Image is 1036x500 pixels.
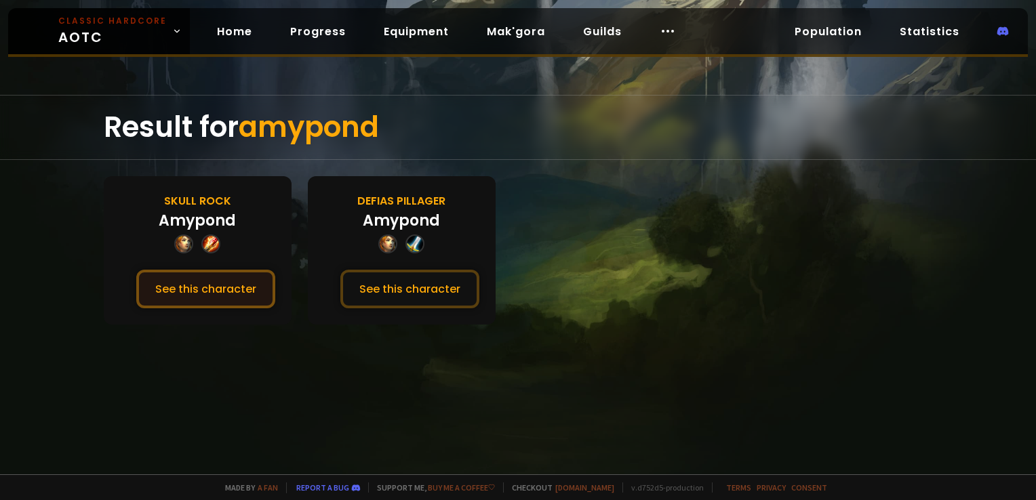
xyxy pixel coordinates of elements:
[296,482,349,493] a: Report a bug
[373,18,460,45] a: Equipment
[136,270,275,308] button: See this character
[368,482,495,493] span: Support me,
[217,482,278,493] span: Made by
[340,270,479,308] button: See this character
[476,18,556,45] a: Mak'gora
[8,8,190,54] a: Classic HardcoreAOTC
[258,482,278,493] a: a fan
[58,15,167,27] small: Classic Hardcore
[363,209,440,232] div: Amypond
[164,192,231,209] div: Skull Rock
[889,18,970,45] a: Statistics
[104,96,932,159] div: Result for
[791,482,827,493] a: Consent
[159,209,236,232] div: Amypond
[279,18,357,45] a: Progress
[726,482,751,493] a: Terms
[784,18,873,45] a: Population
[622,482,704,493] span: v. d752d5 - production
[555,482,614,493] a: [DOMAIN_NAME]
[206,18,263,45] a: Home
[58,15,167,47] span: AOTC
[357,192,445,209] div: Defias Pillager
[503,482,614,493] span: Checkout
[757,482,786,493] a: Privacy
[239,107,379,147] span: amypond
[572,18,633,45] a: Guilds
[428,482,495,493] a: Buy me a coffee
